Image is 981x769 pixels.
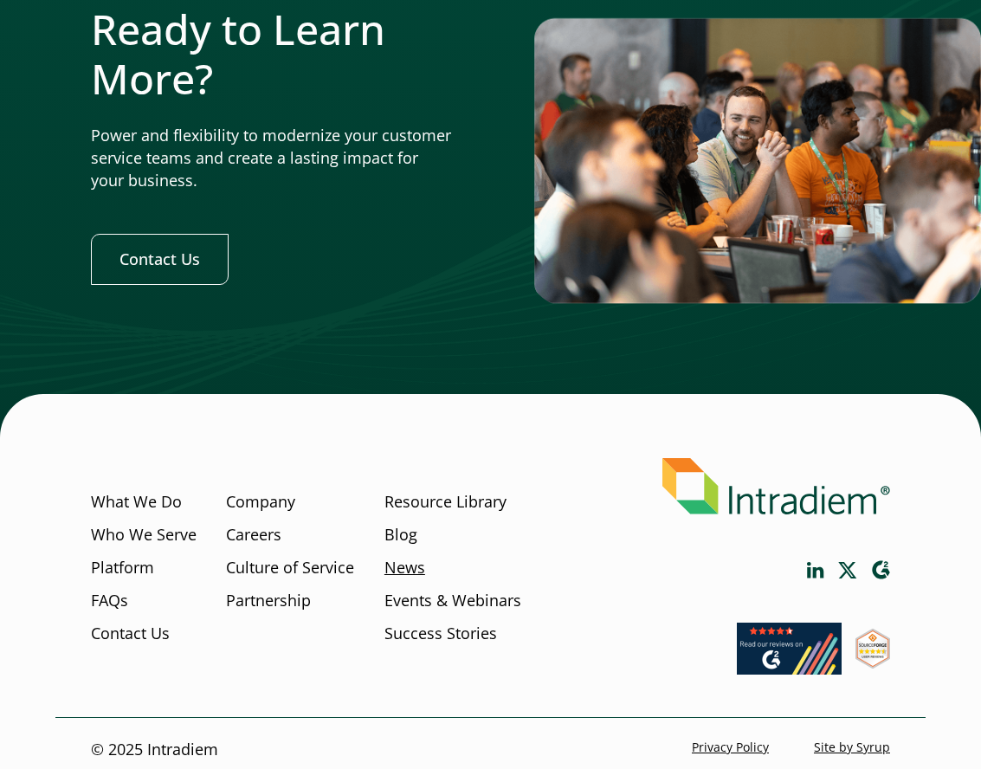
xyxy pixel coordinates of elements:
[692,739,769,755] a: Privacy Policy
[807,562,824,578] a: Link opens in a new window
[384,589,521,611] a: Events & Webinars
[384,491,507,514] a: Resource Library
[814,739,890,755] a: Site by Syrup
[871,560,890,580] a: Link opens in a new window
[91,524,197,546] a: Who We Serve
[91,589,128,611] a: FAQs
[662,458,890,514] img: Intradiem
[91,491,182,514] a: What We Do
[91,556,154,578] a: Platform
[91,4,455,104] h2: Ready to Learn More?
[384,622,497,644] a: Success Stories
[384,556,425,578] a: News
[91,739,218,761] p: © 2025 Intradiem
[91,125,455,192] p: Power and flexibility to modernize your customer service teams and create a lasting impact for yo...
[838,562,857,578] a: Link opens in a new window
[737,658,842,679] a: Link opens in a new window
[226,524,281,546] a: Careers
[226,491,295,514] a: Company
[737,623,842,675] img: Read our reviews on G2
[226,589,311,611] a: Partnership
[91,622,170,644] a: Contact Us
[384,524,417,546] a: Blog
[91,234,229,285] a: Contact Us
[226,556,354,578] a: Culture of Service
[855,652,890,673] a: Link opens in a new window
[855,629,890,669] img: SourceForge User Reviews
